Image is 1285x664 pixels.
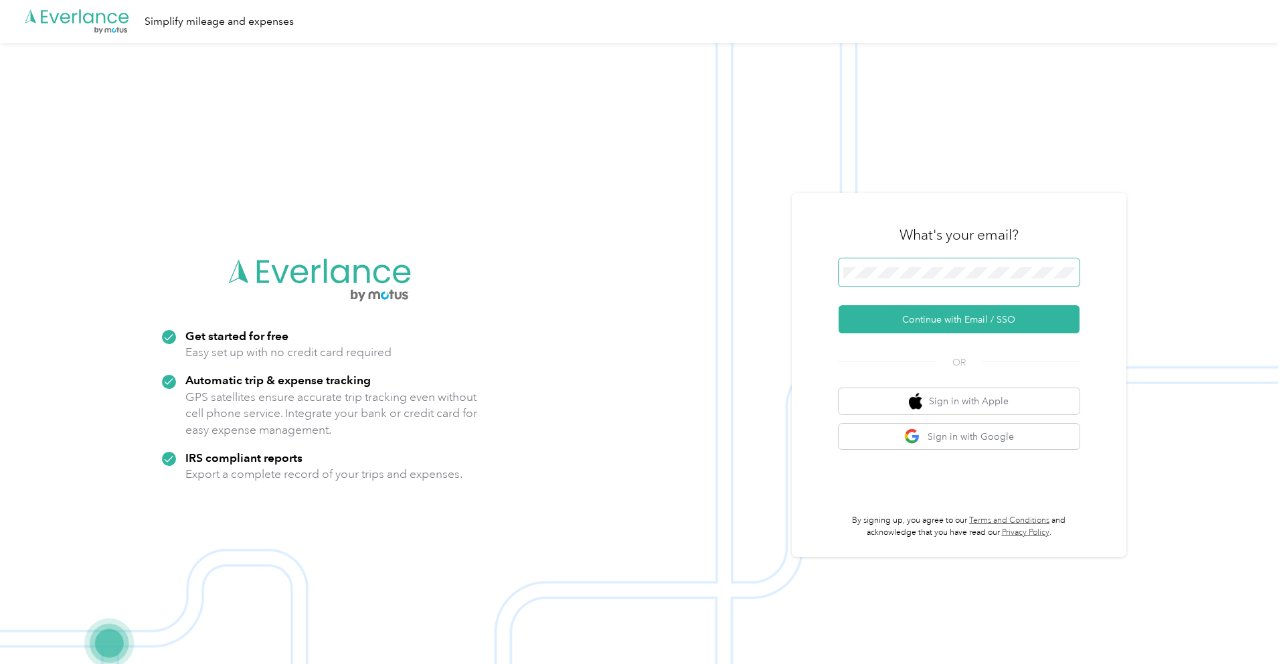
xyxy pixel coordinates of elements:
[904,428,921,445] img: google logo
[145,13,294,30] div: Simplify mileage and expenses
[909,393,922,410] img: apple logo
[185,466,462,483] p: Export a complete record of your trips and expenses.
[185,373,371,387] strong: Automatic trip & expense tracking
[185,329,288,343] strong: Get started for free
[185,450,303,465] strong: IRS compliant reports
[839,305,1080,333] button: Continue with Email / SSO
[185,389,478,438] p: GPS satellites ensure accurate trip tracking even without cell phone service. Integrate your bank...
[839,515,1080,538] p: By signing up, you agree to our and acknowledge that you have read our .
[936,355,982,369] span: OR
[185,344,392,361] p: Easy set up with no credit card required
[1002,527,1049,537] a: Privacy Policy
[899,226,1019,244] h3: What's your email?
[839,424,1080,450] button: google logoSign in with Google
[969,515,1049,525] a: Terms and Conditions
[839,388,1080,414] button: apple logoSign in with Apple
